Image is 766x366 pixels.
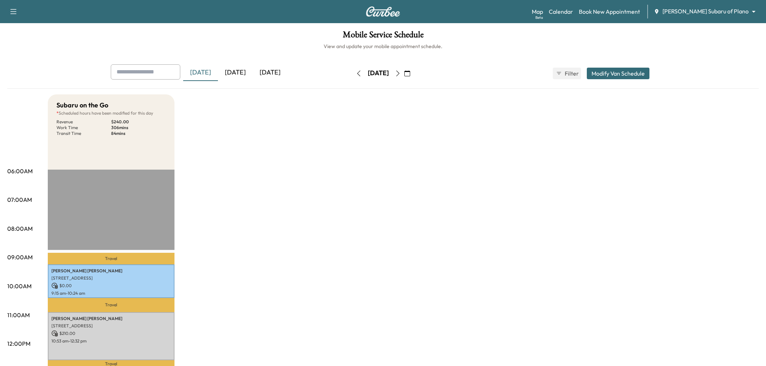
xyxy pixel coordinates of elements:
h6: View and update your mobile appointment schedule. [7,43,759,50]
p: 10:53 am - 12:32 pm [51,338,171,344]
p: 09:00AM [7,253,33,261]
p: Scheduled hours have been modified for this day [56,110,166,116]
div: [DATE] [218,64,253,81]
button: Filter [553,68,581,79]
p: 10:00AM [7,282,31,290]
p: [PERSON_NAME] [PERSON_NAME] [51,268,171,274]
a: Book New Appointment [579,7,640,16]
div: [DATE] [253,64,287,81]
p: $ 240.00 [111,119,166,125]
img: Curbee Logo [366,7,400,17]
p: 9:15 am - 10:24 am [51,290,171,296]
p: 06:00AM [7,167,33,175]
p: [PERSON_NAME] [PERSON_NAME] [51,316,171,322]
p: [STREET_ADDRESS] [51,275,171,281]
h5: Subaru on the Go [56,100,108,110]
p: 08:00AM [7,224,33,233]
div: Beta [535,15,543,20]
div: [DATE] [183,64,218,81]
p: 84 mins [111,131,166,136]
p: 12:00PM [7,339,30,348]
span: [PERSON_NAME] Subaru of Plano [662,7,749,16]
a: Calendar [549,7,573,16]
p: Travel [48,253,174,264]
h1: Mobile Service Schedule [7,30,759,43]
p: Travel [48,298,174,312]
div: [DATE] [368,69,389,78]
p: $ 210.00 [51,330,171,337]
p: $ 0.00 [51,282,171,289]
p: Transit Time [56,131,111,136]
p: Revenue [56,119,111,125]
p: 306 mins [111,125,166,131]
button: Modify Van Schedule [587,68,649,79]
p: 07:00AM [7,195,32,204]
p: [STREET_ADDRESS] [51,323,171,329]
p: 11:00AM [7,311,30,319]
a: MapBeta [532,7,543,16]
p: Work Time [56,125,111,131]
span: Filter [565,69,578,78]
